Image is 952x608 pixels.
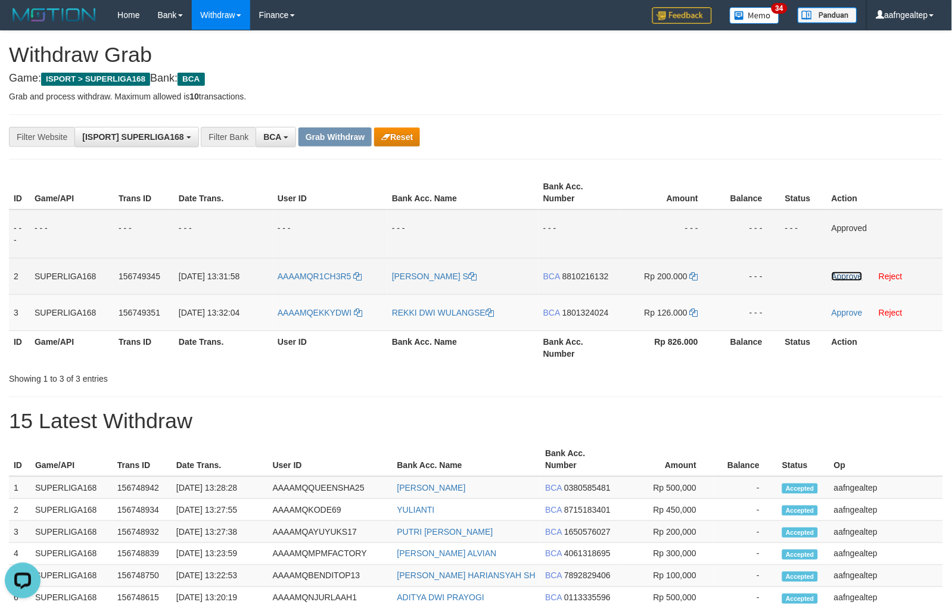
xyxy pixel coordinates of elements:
[829,476,943,499] td: aafngealtep
[172,499,268,521] td: [DATE] 13:27:55
[172,476,268,499] td: [DATE] 13:28:28
[829,442,943,476] th: Op
[620,565,714,587] td: Rp 100,000
[564,483,611,492] span: Copy 0380585481 to clipboard
[780,210,827,258] td: - - -
[273,176,387,210] th: User ID
[9,499,30,521] td: 2
[30,176,114,210] th: Game/API
[30,330,114,364] th: Game/API
[179,272,239,281] span: [DATE] 13:31:58
[540,442,620,476] th: Bank Acc. Number
[113,476,172,499] td: 156748942
[9,43,943,67] h1: Withdraw Grab
[298,127,372,146] button: Grab Withdraw
[113,442,172,476] th: Trans ID
[645,308,687,317] span: Rp 126.000
[545,549,562,559] span: BCA
[716,258,780,294] td: - - -
[782,528,818,538] span: Accepted
[256,127,296,147] button: BCA
[620,521,714,543] td: Rp 200,000
[9,258,30,294] td: 2
[716,210,780,258] td: - - -
[392,272,477,281] a: [PERSON_NAME] S
[545,505,562,515] span: BCA
[562,308,609,317] span: Copy 1801324024 to clipboard
[9,476,30,499] td: 1
[545,483,562,492] span: BCA
[74,127,198,147] button: [ISPORT] SUPERLIGA168
[782,594,818,604] span: Accepted
[30,258,114,294] td: SUPERLIGA168
[397,527,493,537] a: PUTRI [PERSON_NAME]
[690,308,698,317] a: Copy 126000 to clipboard
[620,176,716,210] th: Amount
[564,593,611,603] span: Copy 0113335596 to clipboard
[9,521,30,543] td: 3
[114,176,174,210] th: Trans ID
[827,210,943,258] td: Approved
[782,572,818,582] span: Accepted
[545,593,562,603] span: BCA
[539,176,620,210] th: Bank Acc. Number
[771,3,788,14] span: 34
[387,330,539,364] th: Bank Acc. Name
[777,442,829,476] th: Status
[30,442,113,476] th: Game/API
[730,7,780,24] img: Button%20Memo.svg
[189,92,199,101] strong: 10
[172,521,268,543] td: [DATE] 13:27:38
[374,127,420,146] button: Reset
[714,442,777,476] th: Balance
[278,272,351,281] span: AAAAMQR1CH3R5
[174,330,273,364] th: Date Trans.
[564,571,611,581] span: Copy 7892829406 to clipboard
[780,176,827,210] th: Status
[113,499,172,521] td: 156748934
[716,176,780,210] th: Balance
[714,499,777,521] td: -
[397,571,536,581] a: [PERSON_NAME] HARIANSYAH SH
[114,330,174,364] th: Trans ID
[780,330,827,364] th: Status
[545,527,562,537] span: BCA
[30,521,113,543] td: SUPERLIGA168
[30,476,113,499] td: SUPERLIGA168
[564,505,611,515] span: Copy 8715183401 to clipboard
[543,308,560,317] span: BCA
[782,550,818,560] span: Accepted
[714,565,777,587] td: -
[9,294,30,330] td: 3
[397,593,485,603] a: ADITYA DWI PRAYOGI
[268,476,393,499] td: AAAAMQQUEENSHA25
[562,272,609,281] span: Copy 8810216132 to clipboard
[263,132,281,142] span: BCA
[827,330,943,364] th: Action
[30,565,113,587] td: SUPERLIGA168
[172,565,268,587] td: [DATE] 13:22:53
[9,543,30,565] td: 4
[879,308,903,317] a: Reject
[201,127,256,147] div: Filter Bank
[9,127,74,147] div: Filter Website
[9,409,943,433] h1: 15 Latest Withdraw
[9,6,99,24] img: MOTION_logo.png
[113,565,172,587] td: 156748750
[879,272,903,281] a: Reject
[179,308,239,317] span: [DATE] 13:32:04
[119,308,160,317] span: 156749351
[782,484,818,494] span: Accepted
[716,330,780,364] th: Balance
[539,330,620,364] th: Bank Acc. Number
[545,571,562,581] span: BCA
[9,91,943,102] p: Grab and process withdraw. Maximum allowed is transactions.
[30,210,114,258] td: - - -
[172,442,268,476] th: Date Trans.
[273,210,387,258] td: - - -
[268,565,393,587] td: AAAAMQBENDITOP13
[539,210,620,258] td: - - -
[832,272,863,281] a: Approve
[119,272,160,281] span: 156749345
[714,476,777,499] td: -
